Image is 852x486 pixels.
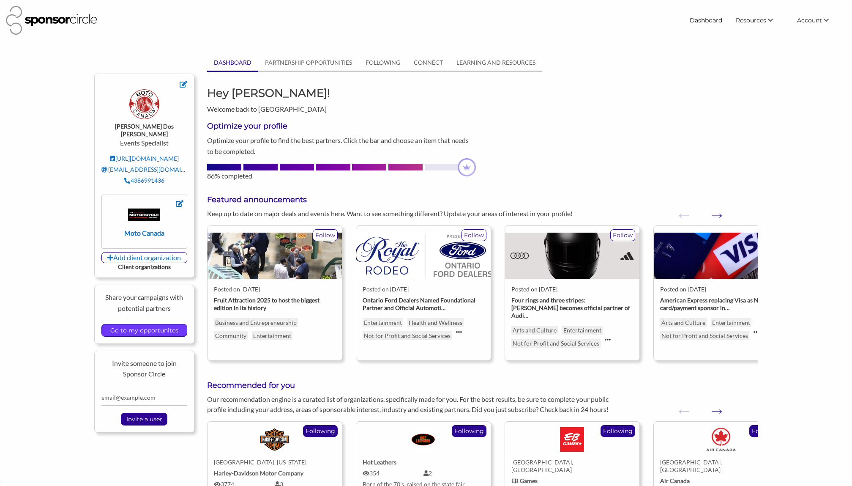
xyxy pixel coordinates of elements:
[505,233,639,279] img: r84zpbuasg2t5gjksx0q.avif
[207,135,476,157] p: Optimize your profile to find the best partners. Click the bar and choose an item that needs to b...
[214,297,319,311] strong: Fruit Attraction 2025 to host the biggest edition in its history
[101,292,187,313] p: Share your campaigns with potential partners
[122,413,167,425] input: Invite a user
[124,177,165,184] a: 4386991436
[411,427,436,452] img: Hot Leathers Logo
[214,318,298,327] a: Business and Entrepreneurship
[207,85,335,101] h1: Hey [PERSON_NAME]!
[407,318,464,327] p: Health and Wellness
[112,209,177,237] a: Moto Canada
[101,89,187,188] div: Events Specialist
[363,470,423,477] div: 354
[660,331,749,340] p: Not for Profit and Social Services
[711,318,751,327] p: Entertainment
[675,206,684,215] button: Previous
[675,402,684,411] button: Previous
[450,55,542,71] a: LEARNING AND RESOURCES
[729,13,790,28] li: Resources
[736,16,766,24] span: Resources
[256,427,293,452] img: Logo
[452,426,486,437] p: Following
[6,6,97,35] img: Sponsor Circle Logo
[560,427,584,452] img: EB Games Logo
[660,297,782,311] strong: American Express replacing Visa as NFL credit card/payment sponsor in …
[303,426,337,437] p: Following
[201,394,623,415] div: Our recommendation engine is a curated list of organizations, specifically made for you. For the ...
[511,339,601,348] p: Not for Profit and Social Services
[252,331,292,340] a: Entertainment
[207,171,476,181] div: 86% completed
[258,55,359,71] a: PARTNERSHIP OPPORTUNITIES
[106,324,183,336] input: Go to my opportunites
[207,121,476,132] h3: Optimize your profile
[363,286,484,293] div: Posted on [DATE]
[363,459,396,466] strong: Hot Leathers
[214,331,248,340] a: Community
[660,477,690,484] strong: Air Canada
[128,209,160,221] img: avc3xfbmecbtttfdaur5
[462,230,486,241] p: Follow
[407,55,450,71] a: CONNECT
[207,195,758,205] h3: Featured announcements
[708,206,717,215] button: Next
[101,358,187,379] p: Invite someone to join Sponsor Circle
[511,326,558,335] p: Arts and Culture
[511,477,538,484] strong: EB Games
[115,123,174,137] strong: [PERSON_NAME] Dos [PERSON_NAME]
[708,402,717,411] button: Next
[208,233,342,279] img: Fruit_Attraction.jpg
[511,297,630,319] strong: Four rings and three stripes: [PERSON_NAME] becomes official partner of Audi …
[101,252,187,263] a: Add client organization
[750,426,784,437] p: Following
[660,286,782,293] div: Posted on [DATE]
[511,459,633,474] div: [GEOGRAPHIC_DATA], [GEOGRAPHIC_DATA]
[797,16,822,24] span: Account
[706,427,736,452] img: Air Canada Logo
[214,286,336,293] div: Posted on [DATE]
[101,390,187,406] input: email@example.com
[124,229,164,237] strong: Moto Canada
[207,380,758,391] h3: Recommended for you
[363,318,403,327] p: Entertainment
[654,233,788,279] img: uw6ppibgsjh5p6pveblx.jpg
[356,233,491,279] img: cak50bhpra5uaflyweul.png
[214,470,303,477] strong: Harley-Davidson Motor Company
[363,331,452,340] p: Not for Profit and Social Services
[790,13,846,28] li: Account
[207,55,258,71] a: DASHBOARD
[201,85,341,114] div: Welcome back to [GEOGRAPHIC_DATA]
[201,209,623,219] div: Keep up to date on major deals and events here. Want to see something different? Update your area...
[118,263,171,270] strong: Client organizations
[660,318,707,327] p: Arts and Culture
[611,230,635,241] p: Follow
[359,55,407,71] a: FOLLOWING
[511,286,633,293] div: Posted on [DATE]
[363,297,475,311] strong: Ontario Ford Dealers Named Foundational Partner and Official Automoti …
[562,326,603,335] p: Entertainment
[660,459,782,474] div: [GEOGRAPHIC_DATA], [GEOGRAPHIC_DATA]
[129,89,159,119] img: x83jzhc9ghyq1mmmrery
[110,155,179,162] a: [URL][DOMAIN_NAME]
[458,158,476,176] img: dashboard-profile-progress-crown-a4ad1e52.png
[601,426,635,437] p: Following
[101,166,208,173] a: [EMAIL_ADDRESS][DOMAIN_NAME]
[214,459,336,466] div: [GEOGRAPHIC_DATA], [US_STATE]
[683,13,729,28] a: Dashboard
[313,230,337,241] p: Follow
[423,470,484,477] div: 2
